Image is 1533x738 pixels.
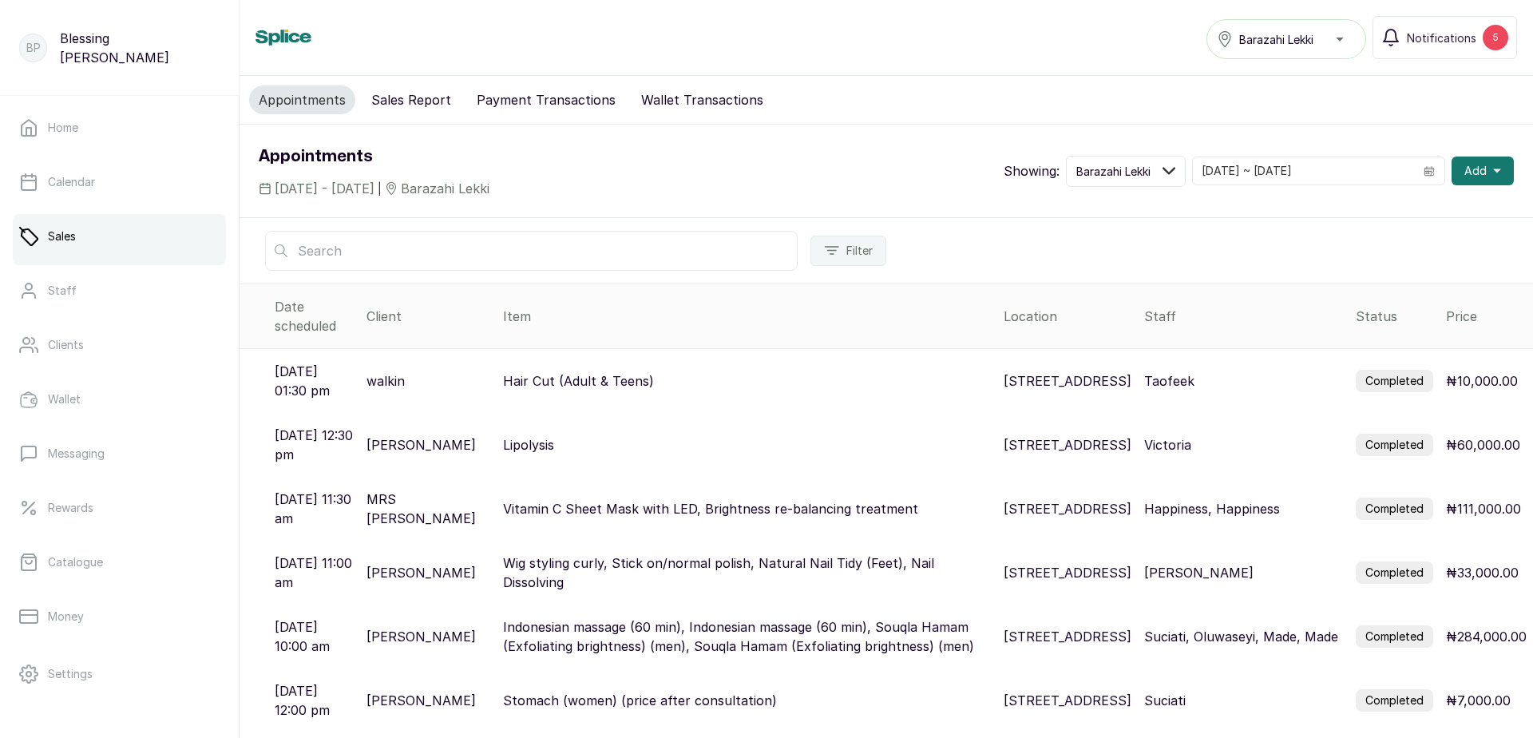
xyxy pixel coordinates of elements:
[1483,25,1508,50] div: 5
[1144,435,1191,454] p: Victoria
[1356,625,1433,648] label: Completed
[1356,307,1433,326] div: Status
[1239,31,1313,48] span: Barazahi Lekki
[503,371,654,391] p: Hair Cut (Adult & Teens)
[13,105,226,150] a: Home
[366,691,476,710] p: [PERSON_NAME]
[1144,307,1343,326] div: Staff
[1004,371,1131,391] p: [STREET_ADDRESS]
[1446,499,1521,518] p: ₦111,000.00
[1066,156,1186,187] button: Barazahi Lekki
[503,617,991,656] p: Indonesian massage (60 min), Indonesian massage (60 min), Souqla Hamam (Exfoliating brightness) (...
[1356,561,1433,584] label: Completed
[1446,563,1519,582] p: ₦33,000.00
[1004,307,1131,326] div: Location
[1356,434,1433,456] label: Completed
[401,179,489,198] span: Barazahi Lekki
[1464,163,1487,179] span: Add
[1004,563,1131,582] p: [STREET_ADDRESS]
[1193,157,1414,184] input: Select date
[1144,691,1186,710] p: Suciati
[503,307,991,326] div: Item
[1446,435,1520,454] p: ₦60,000.00
[26,40,41,56] p: BP
[48,120,78,136] p: Home
[1004,691,1131,710] p: [STREET_ADDRESS]
[48,500,93,516] p: Rewards
[13,323,226,367] a: Clients
[275,426,354,464] p: [DATE] 12:30 pm
[1144,371,1194,391] p: Taofeek
[1144,627,1338,646] p: Suciati, Oluwaseyi, Made, Made
[1356,370,1433,392] label: Completed
[1356,689,1433,712] label: Completed
[1446,691,1511,710] p: ₦7,000.00
[366,435,476,454] p: [PERSON_NAME]
[503,435,554,454] p: Lipolysis
[13,268,226,313] a: Staff
[1144,499,1280,518] p: Happiness, Happiness
[13,486,226,530] a: Rewards
[1407,30,1476,46] span: Notifications
[48,666,93,682] p: Settings
[1373,16,1517,59] button: Notifications5
[366,371,405,391] p: walkin
[48,554,103,570] p: Catalogue
[1356,498,1433,520] label: Completed
[259,144,489,169] h1: Appointments
[275,617,354,656] p: [DATE] 10:00 am
[275,297,354,335] div: Date scheduled
[249,85,355,114] button: Appointments
[48,391,81,407] p: Wallet
[48,446,105,462] p: Messaging
[275,362,354,400] p: [DATE] 01:30 pm
[13,377,226,422] a: Wallet
[13,431,226,476] a: Messaging
[275,681,354,720] p: [DATE] 12:00 pm
[13,652,226,696] a: Settings
[275,490,354,528] p: [DATE] 11:30 am
[1446,307,1527,326] div: Price
[366,490,490,528] p: MRS [PERSON_NAME]
[366,307,490,326] div: Client
[60,29,220,67] p: Blessing [PERSON_NAME]
[48,228,76,244] p: Sales
[1446,627,1527,646] p: ₦284,000.00
[48,174,95,190] p: Calendar
[810,236,886,266] button: Filter
[48,283,77,299] p: Staff
[1424,165,1435,177] svg: calendar
[1076,163,1151,180] span: Barazahi Lekki
[503,499,918,518] p: Vitamin C Sheet Mask with LED, Brightness re-balancing treatment
[1452,157,1514,185] button: Add
[1446,371,1518,391] p: ₦10,000.00
[1206,19,1366,59] button: Barazahi Lekki
[1144,563,1254,582] p: [PERSON_NAME]
[503,553,991,592] p: Wig styling curly, Stick on/normal polish, Natural Nail Tidy (Feet), Nail Dissolving
[48,337,84,353] p: Clients
[467,85,625,114] button: Payment Transactions
[1004,627,1131,646] p: [STREET_ADDRESS]
[362,85,461,114] button: Sales Report
[13,540,226,585] a: Catalogue
[1004,161,1060,181] p: Showing:
[1004,499,1131,518] p: [STREET_ADDRESS]
[13,214,226,259] a: Sales
[1004,435,1131,454] p: [STREET_ADDRESS]
[366,627,476,646] p: [PERSON_NAME]
[275,179,374,198] span: [DATE] - [DATE]
[275,553,354,592] p: [DATE] 11:00 am
[366,563,476,582] p: [PERSON_NAME]
[378,181,382,197] span: |
[13,160,226,204] a: Calendar
[503,691,777,710] p: Stomach (women) (price after consultation)
[632,85,773,114] button: Wallet Transactions
[265,231,798,271] input: Search
[13,594,226,639] a: Money
[48,609,84,625] p: Money
[846,243,873,259] span: Filter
